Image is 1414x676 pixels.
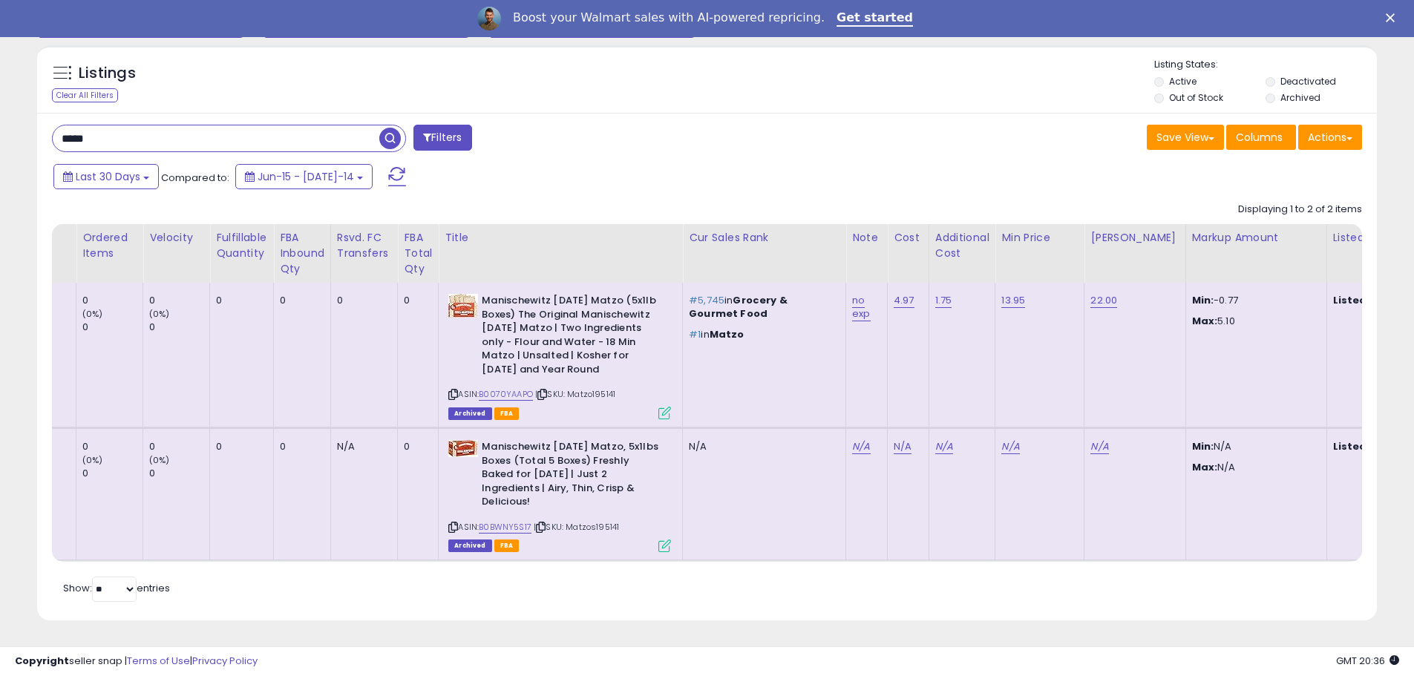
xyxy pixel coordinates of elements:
p: in [689,328,834,341]
div: N/A [337,440,387,453]
b: Manischewitz [DATE] Matzo, 5x1lbs Boxes (Total 5 Boxes) Freshly Baked for [DATE] | Just 2 Ingredi... [482,440,662,513]
span: Columns [1236,130,1283,145]
div: Note [852,230,881,246]
button: Last 30 Days [53,164,159,189]
div: 0 [82,294,143,307]
a: Terms of Use [127,654,190,668]
div: FBA Total Qty [404,230,432,277]
div: 0 [149,294,209,307]
div: FBA inbound Qty [280,230,324,277]
span: Listings that have been deleted from Seller Central [448,407,491,420]
span: Grocery & Gourmet Food [689,293,788,321]
span: FBA [494,539,520,552]
span: Listings that have been deleted from Seller Central [448,539,491,552]
strong: Min: [1192,293,1214,307]
a: 13.95 [1001,293,1025,308]
label: Out of Stock [1169,91,1223,104]
a: 1.75 [935,293,952,308]
label: Archived [1280,91,1320,104]
b: Listed Price: [1333,293,1401,307]
p: in [689,294,834,321]
button: Jun-15 - [DATE]-14 [235,164,373,189]
img: 51dayPLdHVL._SL40_.jpg [448,294,478,318]
a: 4.97 [894,293,914,308]
div: Title [445,230,676,246]
h5: Listings [79,63,136,84]
span: Jun-15 - [DATE]-14 [258,169,354,184]
span: Last 30 Days [76,169,140,184]
div: Fulfillable Quantity [216,230,267,261]
div: ASIN: [448,294,671,418]
div: 0 [404,440,427,453]
div: 0 [82,321,143,334]
strong: Copyright [15,654,69,668]
label: Deactivated [1280,75,1336,88]
div: ASIN: [448,440,671,550]
span: Matzo [710,327,744,341]
p: -0.77 [1192,294,1315,307]
small: (0%) [149,308,170,320]
div: 0 [82,440,143,453]
div: Boost your Walmart sales with AI-powered repricing. [513,10,825,25]
span: #5,745 [689,293,724,307]
img: 51+jockpotL._SL40_.jpg [448,440,478,457]
div: N/A [689,440,834,453]
span: Show: entries [63,581,170,595]
b: Listed Price: [1333,439,1401,453]
div: 0 [216,294,262,307]
div: [PERSON_NAME] [1090,230,1179,246]
div: 0 [82,467,143,480]
div: Displaying 1 to 2 of 2 items [1238,203,1362,217]
p: N/A [1192,461,1315,474]
div: Close [1386,13,1401,22]
div: 0 [216,440,262,453]
strong: Min: [1192,439,1214,453]
div: Cost [894,230,923,246]
span: 2025-08-14 20:36 GMT [1336,654,1399,668]
div: Ordered Items [82,230,137,261]
span: FBA [494,407,520,420]
a: Privacy Policy [192,654,258,668]
a: 22.00 [1090,293,1117,308]
a: N/A [894,439,911,454]
p: Listing States: [1154,58,1377,72]
p: N/A [1192,440,1315,453]
div: 0 [149,467,209,480]
div: seller snap | | [15,654,258,669]
div: 0 [404,294,427,307]
a: Get started [837,10,913,27]
span: Compared to: [161,171,229,185]
div: Clear All Filters [52,88,118,102]
span: #1 [689,327,701,341]
a: N/A [1001,439,1019,454]
div: 0 [280,294,319,307]
p: 5.10 [1192,315,1315,328]
a: no exp [852,293,870,321]
div: 0 [149,321,209,334]
div: 0 [280,440,319,453]
button: Actions [1298,125,1362,150]
small: (0%) [82,308,103,320]
a: B0BWNY5S17 [479,521,531,534]
div: Additional Cost [935,230,989,261]
strong: Max: [1192,460,1218,474]
b: Manischewitz [DATE] Matzo (5x1lb Boxes) The Original Manischewitz [DATE] Matzo | Two Ingredients ... [482,294,662,380]
small: (0%) [82,454,103,466]
div: Rsvd. FC Transfers [337,230,392,261]
div: 0 [149,440,209,453]
a: N/A [935,439,953,454]
div: Total Profit [16,230,70,261]
a: N/A [1090,439,1108,454]
span: | SKU: Matzo195141 [535,388,615,400]
img: Profile image for Adrian [477,7,501,30]
label: Active [1169,75,1197,88]
button: Columns [1226,125,1296,150]
div: Markup Amount [1192,230,1320,246]
div: Cur Sales Rank [689,230,839,246]
strong: Max: [1192,314,1218,328]
div: Min Price [1001,230,1078,246]
div: Velocity [149,230,203,246]
span: | SKU: Matzos195141 [534,521,619,533]
button: Filters [413,125,471,151]
a: N/A [852,439,870,454]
